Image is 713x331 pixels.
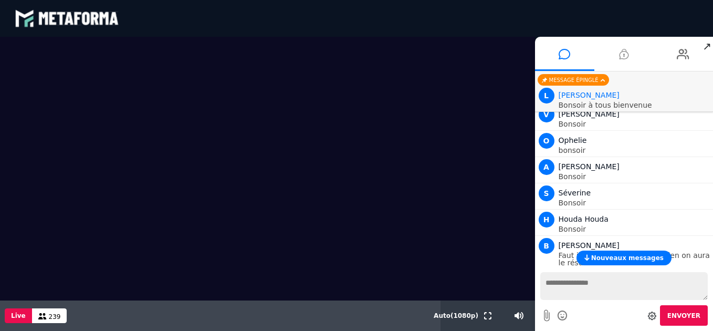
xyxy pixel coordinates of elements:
[701,37,713,56] span: ↗
[539,107,554,122] span: V
[559,91,620,99] span: Animateur
[5,308,32,323] button: Live
[49,313,61,320] span: 239
[539,159,554,175] span: A
[591,254,664,262] span: Nouveaux messages
[432,301,480,331] button: Auto(1080p)
[539,238,554,254] span: B
[660,305,708,326] button: Envoyer
[559,120,711,128] p: Bonsoir
[559,136,587,144] span: Ophelie
[559,252,711,266] p: Faut il prendre des notes ou bien on aura le résumé ?
[559,173,711,180] p: Bonsoir
[559,189,591,197] span: Séverine
[539,133,554,149] span: O
[576,251,672,265] button: Nouveaux messages
[559,215,609,223] span: Houda Houda
[559,199,711,206] p: Bonsoir
[559,162,620,171] span: [PERSON_NAME]
[434,312,478,319] span: Auto ( 1080 p)
[539,185,554,201] span: S
[539,212,554,227] span: H
[559,110,620,118] span: [PERSON_NAME]
[559,147,711,154] p: bonsoir
[559,225,711,233] p: Bonsoir
[667,312,700,319] span: Envoyer
[538,74,609,86] div: Message épinglé
[559,101,711,109] p: Bonsoir à tous bienvenue
[539,88,554,104] span: L
[559,241,620,250] span: [PERSON_NAME]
